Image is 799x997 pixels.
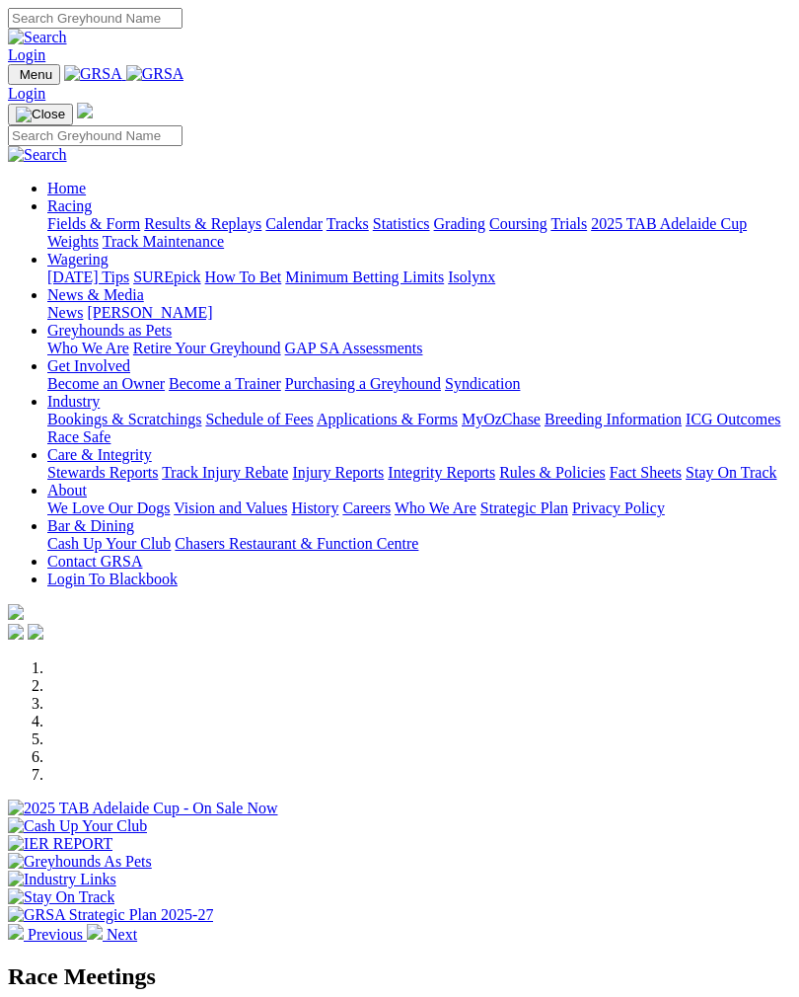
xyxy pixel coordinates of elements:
a: Bar & Dining [47,517,134,534]
a: Home [47,180,86,196]
a: Care & Integrity [47,446,152,463]
a: MyOzChase [462,411,541,427]
a: Retire Your Greyhound [133,340,281,356]
a: Results & Replays [144,215,261,232]
a: How To Bet [205,268,282,285]
a: News [47,304,83,321]
a: Login [8,46,45,63]
a: History [291,499,338,516]
input: Search [8,125,182,146]
a: We Love Our Dogs [47,499,170,516]
span: Previous [28,926,83,943]
a: GAP SA Assessments [285,340,423,356]
a: Statistics [373,215,430,232]
a: Minimum Betting Limits [285,268,444,285]
img: logo-grsa-white.png [77,103,93,118]
a: Industry [47,393,100,410]
img: Stay On Track [8,888,114,906]
a: Injury Reports [292,464,384,481]
a: 2025 TAB Adelaide Cup [591,215,747,232]
a: About [47,482,87,498]
a: SUREpick [133,268,200,285]
a: Grading [434,215,485,232]
img: GRSA Strategic Plan 2025-27 [8,906,213,924]
a: Coursing [489,215,547,232]
a: Careers [342,499,391,516]
div: Wagering [47,268,791,286]
a: Chasers Restaurant & Function Centre [175,535,418,552]
img: 2025 TAB Adelaide Cup - On Sale Now [8,800,278,817]
img: GRSA [126,65,184,83]
img: twitter.svg [28,624,43,640]
img: IER REPORT [8,835,112,853]
a: Weights [47,233,99,250]
a: Rules & Policies [499,464,606,481]
img: Search [8,146,67,164]
a: Schedule of Fees [205,411,313,427]
a: Vision and Values [174,499,287,516]
a: [DATE] Tips [47,268,129,285]
img: facebook.svg [8,624,24,640]
a: Wagering [47,251,109,268]
a: ICG Outcomes [686,411,780,427]
a: Track Maintenance [103,233,224,250]
a: Strategic Plan [480,499,568,516]
a: News & Media [47,286,144,303]
a: Tracks [327,215,369,232]
a: Who We Are [47,340,129,356]
a: Become a Trainer [169,375,281,392]
div: Bar & Dining [47,535,791,553]
span: Menu [20,67,52,82]
a: Syndication [445,375,520,392]
div: About [47,499,791,517]
a: Stewards Reports [47,464,158,481]
a: Trials [550,215,587,232]
img: Search [8,29,67,46]
a: Greyhounds as Pets [47,322,172,339]
a: Isolynx [448,268,495,285]
a: Breeding Information [545,411,682,427]
a: Fact Sheets [610,464,682,481]
img: Industry Links [8,871,116,888]
a: Racing [47,197,92,214]
div: Care & Integrity [47,464,791,482]
img: GRSA [64,65,122,83]
img: Close [16,107,65,122]
a: Fields & Form [47,215,140,232]
img: logo-grsa-white.png [8,604,24,620]
div: Industry [47,411,791,446]
a: Privacy Policy [572,499,665,516]
a: Previous [8,926,87,943]
img: chevron-right-pager-white.svg [87,924,103,940]
a: Race Safe [47,428,110,445]
img: chevron-left-pager-white.svg [8,924,24,940]
a: Contact GRSA [47,553,142,570]
div: Greyhounds as Pets [47,340,791,357]
a: Calendar [265,215,323,232]
a: Next [87,926,137,943]
a: Login To Blackbook [47,571,178,587]
span: Next [107,926,137,943]
a: [PERSON_NAME] [87,304,212,321]
div: News & Media [47,304,791,322]
a: Stay On Track [686,464,776,481]
a: Who We Are [395,499,476,516]
a: Integrity Reports [388,464,495,481]
img: Greyhounds As Pets [8,853,152,871]
button: Toggle navigation [8,64,60,85]
a: Applications & Forms [317,411,458,427]
a: Cash Up Your Club [47,535,171,552]
input: Search [8,8,182,29]
a: Login [8,85,45,102]
h2: Race Meetings [8,963,791,990]
a: Purchasing a Greyhound [285,375,441,392]
div: Racing [47,215,791,251]
div: Get Involved [47,375,791,393]
button: Toggle navigation [8,104,73,125]
img: Cash Up Your Club [8,817,147,835]
a: Become an Owner [47,375,165,392]
a: Bookings & Scratchings [47,411,201,427]
a: Get Involved [47,357,130,374]
a: Track Injury Rebate [162,464,288,481]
